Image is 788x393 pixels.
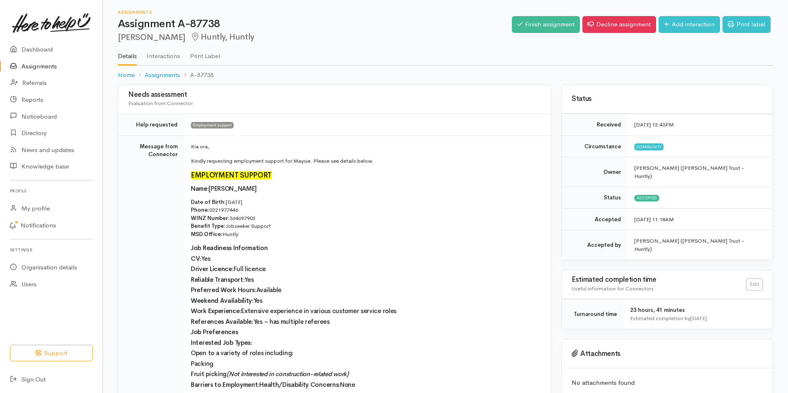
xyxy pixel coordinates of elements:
[191,222,225,229] span: Benefit Type:
[340,381,355,388] span: None
[191,266,541,273] h4: Full licence
[191,255,541,262] h4: Yes
[191,307,241,315] span: Work Experience:
[209,185,257,192] span: [PERSON_NAME]
[191,185,209,192] span: Name:
[191,297,541,304] h4: Yes
[191,199,226,206] span: Date of Birth:
[118,114,184,136] td: Help requested
[191,215,230,222] span: WINZ Number:
[572,285,654,292] span: Useful information for Connectors
[191,318,541,325] h4: Yes – has multiple referees
[191,287,541,294] h4: Available
[118,70,135,80] a: Home
[191,171,272,180] font: EMPLOYMENT SUPPORT
[722,16,771,33] a: Print label
[191,297,253,304] span: Weekend Availability:
[10,185,93,196] h6: Profile
[191,122,234,129] span: Employment support
[128,91,541,99] h3: Needs assessment
[582,16,656,33] a: Decline assignment
[118,42,137,65] a: Details
[191,371,541,378] h4: Fruit picking
[562,187,628,209] td: Status
[259,381,340,388] span: Health/Disability Concerns:
[562,208,628,230] td: Accepted
[118,10,512,14] h6: Assignments
[562,299,624,329] td: Turnaround time
[628,230,773,260] td: [PERSON_NAME] ([PERSON_NAME] Trust - Huntly)
[634,143,664,150] span: Community
[147,42,180,65] a: Interactions
[512,16,580,33] a: Finish assignment
[634,121,674,128] time: [DATE] 12:43PM
[630,306,685,313] span: 23 hours, 41 minutes
[118,33,512,42] h2: [PERSON_NAME]
[634,164,744,180] span: [PERSON_NAME] ([PERSON_NAME] Trust - Huntly)
[634,195,659,201] span: Accepted
[634,216,674,223] time: [DATE] 11:18AM
[630,314,763,323] div: Estimated completion by
[128,100,193,107] span: Evaluation from Connector
[145,70,180,80] a: Assignments
[572,276,746,284] h3: Estimated completion time
[227,370,349,378] em: (Not interested in construction-related work)
[191,231,223,238] span: MSD Office:
[191,328,238,336] span: Job Preferences
[191,276,541,283] h4: Yes
[191,244,268,252] span: Job Readiness Information
[746,278,763,290] a: Edit
[10,345,93,362] button: Support
[190,32,254,42] span: Huntly, Huntly
[118,18,512,30] h1: Assignment A-87738
[191,276,244,283] span: Reliable Transport:
[191,339,252,346] span: Interested Job Types:
[191,255,201,262] span: CV:
[191,206,209,213] span: Phone:
[191,143,541,151] p: Kia ora,
[572,95,763,103] h3: Status
[191,198,541,239] p: [DATE] 0221977446 364697902 Jobseeker Support Huntly
[572,350,763,358] h3: Attachments
[659,16,720,33] a: Add interaction
[10,244,93,255] h6: Settings
[690,315,707,322] time: [DATE]
[191,381,259,388] span: Barriers to Employment:
[191,265,234,273] span: Driver Licence:
[118,65,773,85] nav: breadcrumb
[191,157,541,165] p: Kindly requesting employment support for Maysie. Please see details below.
[191,318,253,325] span: References Available:
[191,308,541,315] h4: Extensive experience in various customer service roles
[562,230,628,260] td: Accepted by
[562,157,628,187] td: Owner
[191,360,541,367] h4: Packing
[562,114,628,136] td: Received
[572,378,763,388] p: No attachments found
[180,70,213,80] li: A-87738
[190,42,220,65] a: Print Label
[191,286,256,294] span: Preferred Work Hours:
[191,350,541,357] h4: Open to a variety of roles including:
[562,136,628,157] td: Circumstance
